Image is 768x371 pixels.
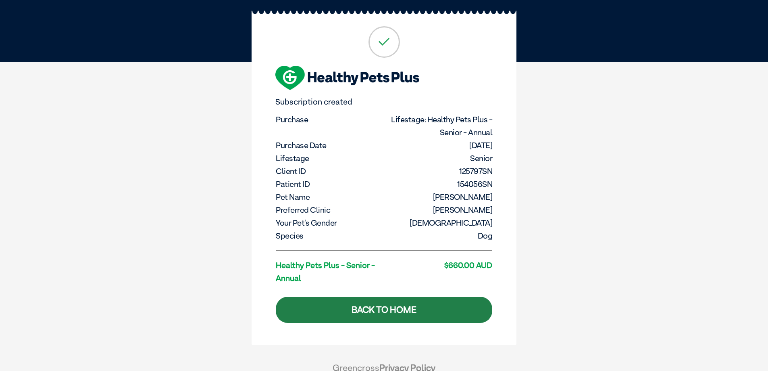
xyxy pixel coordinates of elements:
[385,178,493,191] dd: 154056SN
[275,66,419,90] img: hpp-logo
[276,259,383,285] dt: Healthy Pets Plus - Senior - Annual
[385,152,493,165] dd: Senior
[276,165,383,178] dt: Client ID
[276,191,383,203] dt: Pet Name
[276,113,383,126] dt: Purchase
[276,203,383,216] dt: Preferred Clinic
[276,152,383,165] dt: Lifestage
[276,216,383,229] dt: Your pet's gender
[385,259,493,272] dd: $660.00 AUD
[385,229,493,242] dd: Dog
[276,229,383,242] dt: Species
[276,139,383,152] dt: Purchase Date
[385,191,493,203] dd: [PERSON_NAME]
[385,139,493,152] dd: [DATE]
[385,216,493,229] dd: [DEMOGRAPHIC_DATA]
[276,297,492,323] a: Back to Home
[385,203,493,216] dd: [PERSON_NAME]
[276,178,383,191] dt: Patient ID
[275,97,493,107] p: Subscription created
[385,113,493,139] dd: Lifestage: Healthy Pets Plus - Senior - Annual
[385,165,493,178] dd: 125797SN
